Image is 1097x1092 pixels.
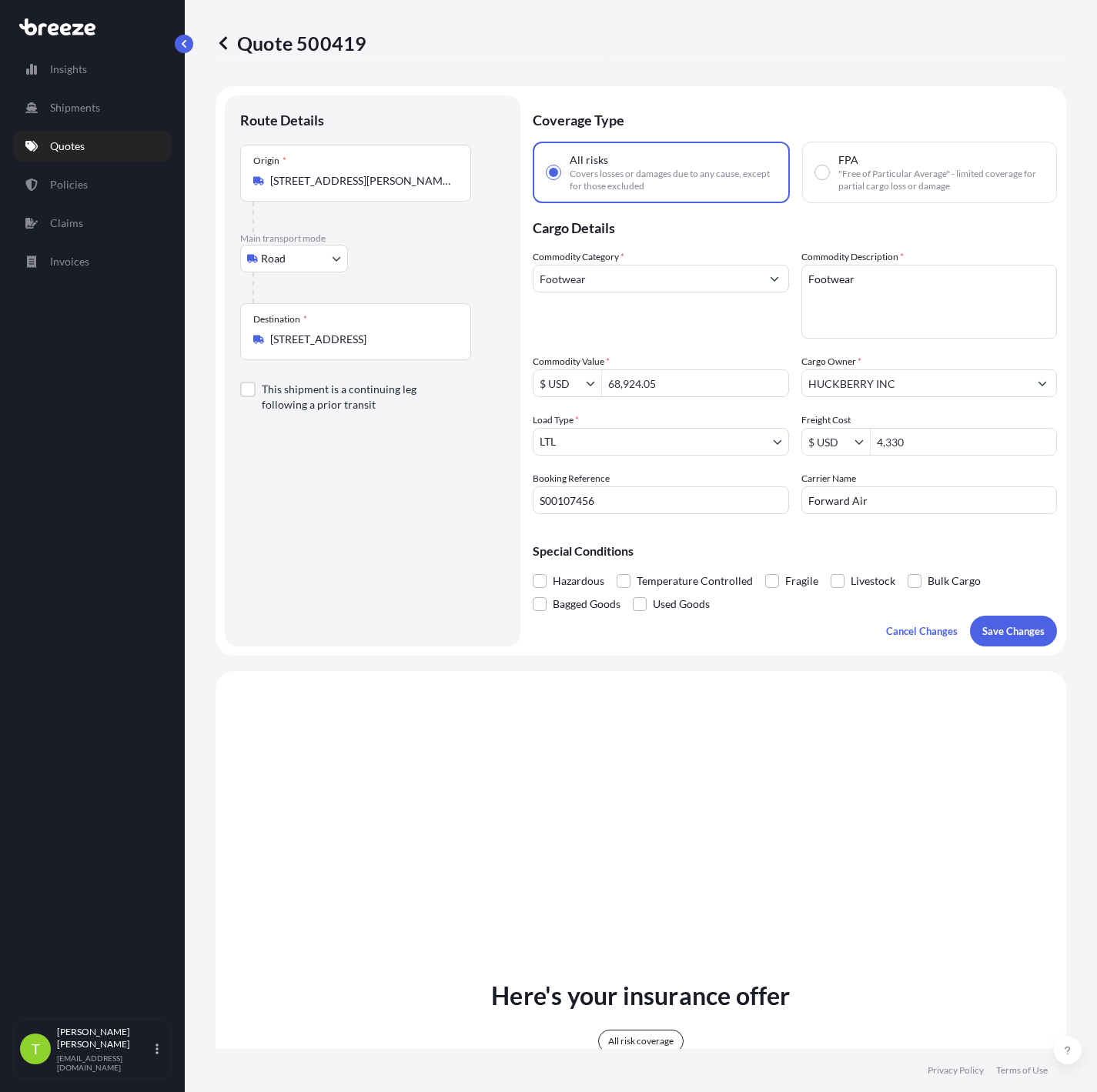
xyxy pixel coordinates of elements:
a: Invoices [13,246,172,277]
input: FPA"Free of Particular Average" - limited coverage for partial cargo loss or damage [815,165,829,179]
label: Commodity Value [533,354,610,369]
input: Origin [270,173,452,189]
p: Special Conditions [533,545,1057,557]
div: Origin [253,155,286,167]
a: Insights [13,54,172,85]
p: Invoices [50,254,89,269]
input: Freight Cost [802,428,855,456]
div: Destination [253,313,307,326]
p: Save Changes [982,623,1045,639]
p: Main transport mode [240,232,505,245]
p: Here's your insurance offer [491,977,790,1014]
a: Privacy Policy [928,1064,984,1077]
a: Terms of Use [996,1064,1048,1077]
p: [PERSON_NAME] [PERSON_NAME] [57,1026,152,1050]
span: Temperature Controlled [637,569,753,593]
button: Show suggestions [855,434,870,449]
input: Type amount [602,369,788,397]
span: "Free of Particular Average" - limited coverage for partial cargo loss or damage [838,168,1045,192]
button: Show suggestions [586,376,601,391]
span: Covers losses or damages due to any cause, except for those excluded [570,168,776,192]
input: Your internal reference [533,486,789,514]
span: FPA [838,152,858,168]
a: Quotes [13,131,172,162]
input: All risksCovers losses or damages due to any cause, except for those excluded [547,165,560,179]
span: Livestock [851,569,895,593]
span: Road [261,251,286,266]
a: Policies [13,169,172,200]
span: Bulk Cargo [928,569,981,593]
button: Show suggestions [1028,369,1056,397]
input: Enter name [801,486,1058,514]
button: Show suggestions [761,265,788,292]
span: Hazardous [553,569,604,593]
input: Destination [270,332,452,347]
span: All risks [570,152,608,168]
label: Booking Reference [533,471,610,486]
p: Claims [50,215,83,231]
span: Bagged Goods [553,593,620,616]
input: Select a commodity type [533,265,761,292]
label: Cargo Owner [801,354,861,369]
p: Coverage Type [533,95,1057,142]
span: T [32,1041,40,1057]
input: Full name [802,369,1029,397]
p: Cargo Details [533,203,1057,249]
button: LTL [533,428,789,456]
p: Cancel Changes [886,623,958,639]
span: Used Goods [653,593,710,616]
label: Freight Cost [801,412,851,428]
span: Load Type [533,412,579,428]
input: Enter amount [871,428,1057,456]
p: Shipments [50,100,100,115]
span: LTL [540,434,556,449]
a: Shipments [13,92,172,123]
p: Quote 500419 [216,31,366,55]
span: Fragile [785,569,818,593]
p: Quotes [50,139,85,154]
button: Save Changes [970,616,1057,646]
input: Commodity Value [533,369,586,397]
p: Route Details [240,111,324,129]
a: Claims [13,208,172,239]
button: Cancel Changes [874,616,970,646]
label: This shipment is a continuing leg following a prior transit [262,382,459,412]
label: Commodity Category [533,249,624,265]
label: Carrier Name [801,471,856,486]
label: Commodity Description [801,249,904,265]
button: Select transport [240,245,348,272]
div: All risk coverage [598,1030,684,1053]
p: Insights [50,62,87,77]
textarea: Footwear [801,265,1058,339]
p: Policies [50,177,88,192]
p: [EMAIL_ADDRESS][DOMAIN_NAME] [57,1054,152,1072]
